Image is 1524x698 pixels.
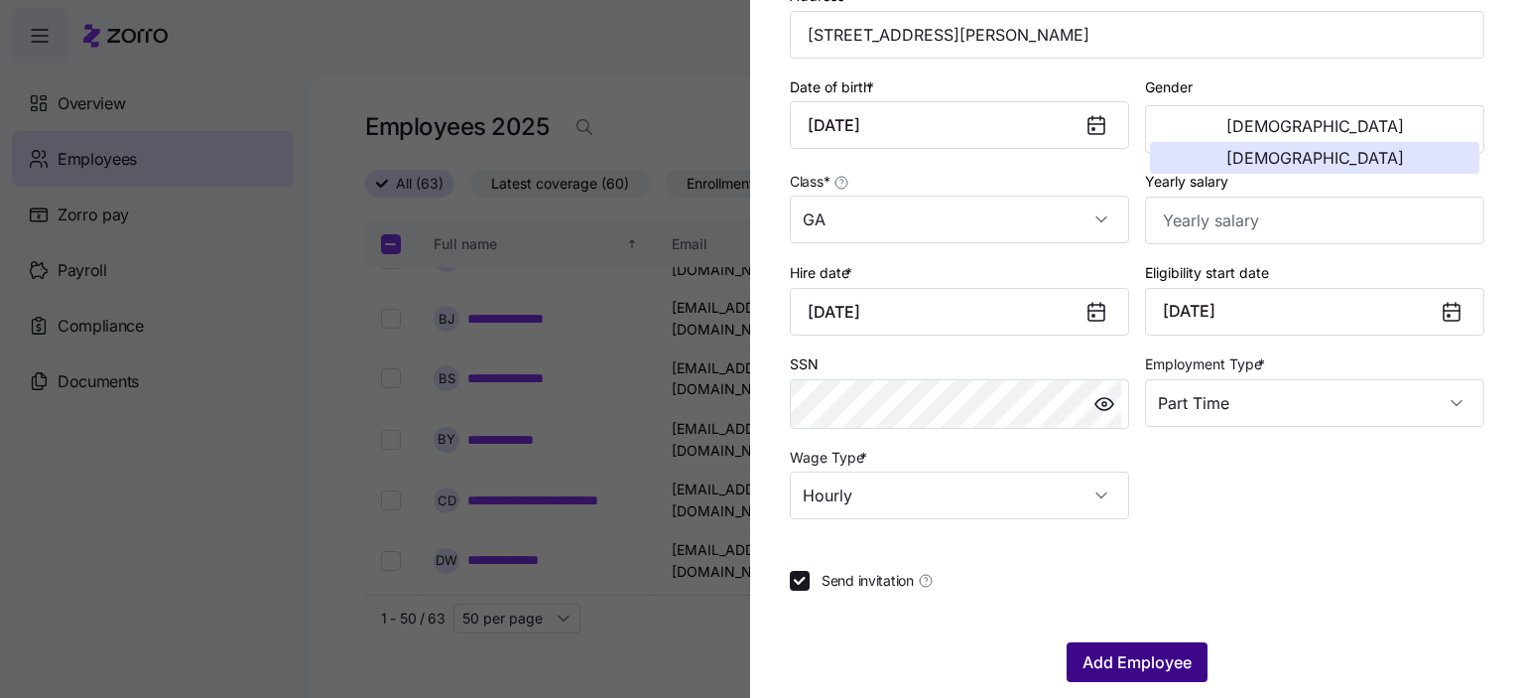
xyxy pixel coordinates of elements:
button: [DATE] [1145,288,1484,336]
label: Hire date [790,262,856,284]
button: Add Employee [1067,642,1207,682]
label: Gender [1145,76,1193,98]
label: Wage Type [790,447,871,469]
span: Class * [790,172,829,192]
input: Class [790,196,1129,243]
label: Employment Type [1145,353,1269,375]
input: MM/DD/YYYY [790,101,1129,149]
input: Select employment type [1145,379,1484,427]
span: Add Employee [1082,650,1192,674]
span: [DEMOGRAPHIC_DATA] [1226,150,1404,166]
input: MM/DD/YYYY [790,288,1129,336]
input: Yearly salary [1145,197,1484,244]
input: Address [790,11,1484,59]
span: [DEMOGRAPHIC_DATA] [1226,118,1404,134]
label: Yearly salary [1145,171,1228,193]
label: Date of birth [790,76,878,98]
label: Eligibility start date [1145,262,1269,284]
label: SSN [790,353,819,375]
span: Send invitation [822,571,914,591]
input: Select wage type [790,472,1129,519]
